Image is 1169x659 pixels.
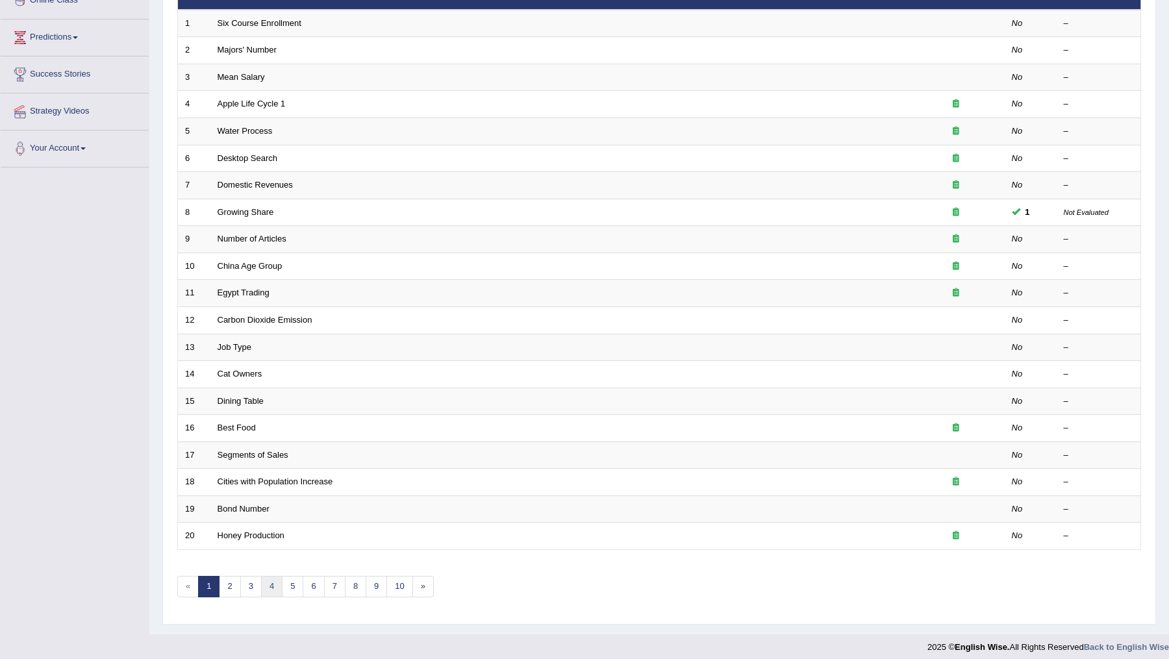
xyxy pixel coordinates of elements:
div: Exam occurring question [914,233,998,245]
div: – [1064,179,1134,192]
em: No [1012,530,1023,540]
a: Segments of Sales [218,450,288,460]
div: – [1064,368,1134,380]
div: Exam occurring question [914,179,998,192]
td: 14 [178,361,210,388]
div: Exam occurring question [914,260,998,273]
div: – [1064,98,1134,110]
div: – [1064,395,1134,408]
td: 20 [178,523,210,550]
em: No [1012,45,1023,55]
div: Exam occurring question [914,125,998,138]
a: Strategy Videos [1,93,149,126]
td: 10 [178,253,210,280]
div: – [1064,503,1134,516]
em: No [1012,423,1023,432]
td: 9 [178,226,210,253]
div: – [1064,260,1134,273]
div: Exam occurring question [914,153,998,165]
td: 7 [178,172,210,199]
td: 12 [178,306,210,334]
a: Growing Share [218,207,274,217]
div: – [1064,342,1134,354]
a: Egypt Trading [218,288,270,297]
td: 15 [178,388,210,415]
td: 2 [178,37,210,64]
em: No [1012,477,1023,486]
em: No [1012,315,1023,325]
a: Honey Production [218,530,284,540]
em: No [1012,153,1023,163]
em: No [1012,396,1023,406]
div: – [1064,18,1134,30]
em: No [1012,99,1023,108]
span: « [177,576,199,597]
a: Your Account [1,131,149,163]
em: No [1012,72,1023,82]
div: Exam occurring question [914,530,998,542]
a: Six Course Enrollment [218,18,301,28]
a: Success Stories [1,56,149,89]
td: 16 [178,415,210,442]
a: Mean Salary [218,72,265,82]
td: 17 [178,441,210,469]
em: No [1012,126,1023,136]
span: You can still take this question [1020,205,1035,219]
div: Exam occurring question [914,206,998,219]
a: Dining Table [218,396,264,406]
div: Exam occurring question [914,287,998,299]
a: Bond Number [218,504,270,514]
em: No [1012,180,1023,190]
td: 6 [178,145,210,172]
a: Cities with Population Increase [218,477,333,486]
a: 8 [345,576,366,597]
a: 2 [219,576,240,597]
div: Exam occurring question [914,422,998,434]
td: 5 [178,118,210,145]
a: 9 [366,576,387,597]
a: » [412,576,434,597]
a: Apple Life Cycle 1 [218,99,286,108]
a: 1 [198,576,220,597]
a: China Age Group [218,261,283,271]
em: No [1012,450,1023,460]
div: – [1064,44,1134,56]
td: 19 [178,495,210,523]
td: 1 [178,10,210,37]
strong: English Wise. [955,642,1009,652]
div: – [1064,233,1134,245]
a: 5 [282,576,303,597]
div: – [1064,476,1134,488]
a: 6 [303,576,324,597]
em: No [1012,504,1023,514]
div: Exam occurring question [914,98,998,110]
a: 10 [386,576,412,597]
a: Majors' Number [218,45,277,55]
em: No [1012,342,1023,352]
div: Exam occurring question [914,476,998,488]
div: – [1064,530,1134,542]
div: – [1064,153,1134,165]
a: 4 [261,576,283,597]
a: Job Type [218,342,252,352]
a: Number of Articles [218,234,286,243]
a: Best Food [218,423,256,432]
em: No [1012,234,1023,243]
div: – [1064,287,1134,299]
em: No [1012,18,1023,28]
td: 8 [178,199,210,226]
em: No [1012,369,1023,379]
div: – [1064,71,1134,84]
em: No [1012,288,1023,297]
em: No [1012,261,1023,271]
td: 4 [178,91,210,118]
a: Water Process [218,126,273,136]
a: Back to English Wise [1084,642,1169,652]
a: Cat Owners [218,369,262,379]
td: 11 [178,280,210,307]
a: Predictions [1,19,149,52]
div: – [1064,314,1134,327]
div: – [1064,449,1134,462]
div: – [1064,422,1134,434]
